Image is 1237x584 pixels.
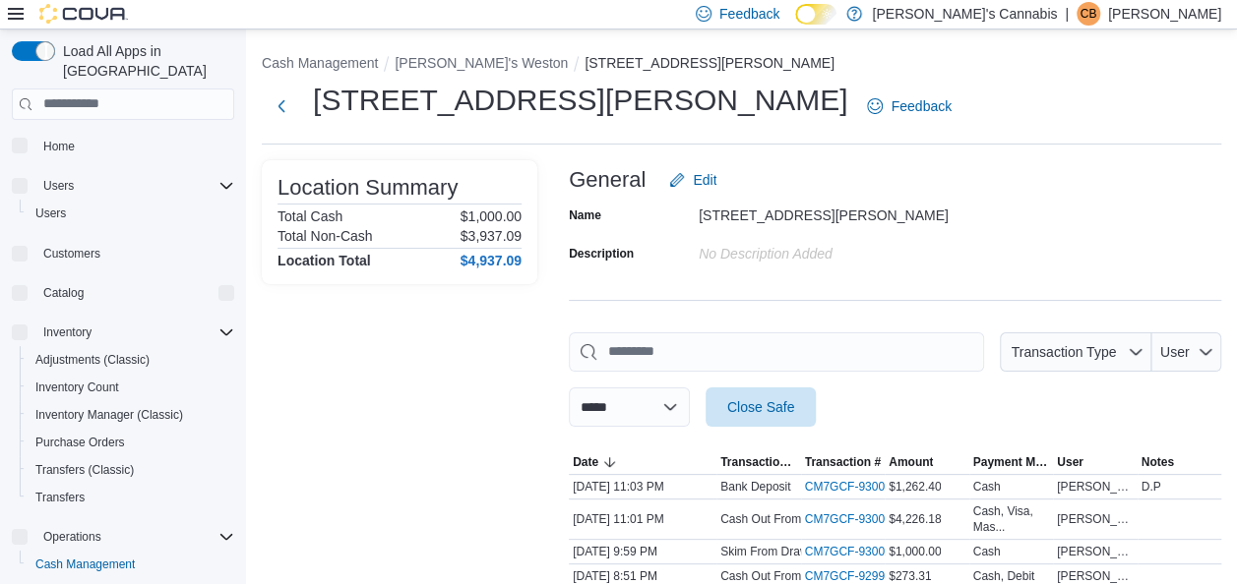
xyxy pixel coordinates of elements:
[28,458,142,482] a: Transfers (Classic)
[278,228,373,244] h6: Total Non-Cash
[35,241,234,265] span: Customers
[889,544,941,559] span: $1,000.00
[1151,332,1221,372] button: User
[28,431,234,454] span: Purchase Orders
[28,458,234,482] span: Transfers (Classic)
[973,479,1001,495] div: Cash
[20,456,242,484] button: Transfers (Classic)
[569,540,716,563] div: [DATE] 9:59 PM
[313,81,847,120] h1: [STREET_ADDRESS][PERSON_NAME]
[28,431,133,454] a: Purchase Orders
[693,170,716,190] span: Edit
[1108,2,1221,26] p: [PERSON_NAME]
[1065,2,1069,26] p: |
[43,139,75,154] span: Home
[1012,344,1117,360] span: Transaction Type
[859,87,959,126] a: Feedback
[39,4,128,24] img: Cova
[720,544,896,559] p: Skim From Drawer (Till 1 (aka A))
[35,242,108,265] a: Customers
[872,2,1057,26] p: [PERSON_NAME]'s Cannabis
[262,87,301,126] button: Next
[43,324,92,340] span: Inventory
[28,486,93,509] a: Transfers
[20,401,242,429] button: Inventory Manager (Classic)
[720,511,919,527] p: Cash Out From Drawer (Till 1 (aka A))
[4,172,242,200] button: Users
[1077,2,1100,26] div: Cyrena Brathwaite
[262,55,378,71] button: Cash Management
[35,435,125,450] span: Purchase Orders
[35,490,85,505] span: Transfers
[395,55,568,71] button: [PERSON_NAME]'s Weston
[20,484,242,511] button: Transfers
[55,41,234,81] span: Load All Apps in [GEOGRAPHIC_DATA]
[4,239,242,267] button: Customers
[973,544,1001,559] div: Cash
[35,134,234,158] span: Home
[43,285,84,301] span: Catalog
[43,529,101,545] span: Operations
[20,551,242,578] button: Cash Management
[569,246,634,262] label: Description
[569,507,716,531] div: [DATE] 11:01 PM
[28,376,234,399] span: Inventory Count
[28,403,234,427] span: Inventory Manager (Classic)
[20,346,242,374] button: Adjustments (Classic)
[795,4,836,25] input: Dark Mode
[43,246,100,262] span: Customers
[35,525,109,549] button: Operations
[28,348,157,372] a: Adjustments (Classic)
[969,450,1054,474] button: Payment Methods
[569,168,646,192] h3: General
[891,96,951,116] span: Feedback
[35,135,83,158] a: Home
[1000,332,1151,372] button: Transaction Type
[973,454,1050,470] span: Payment Methods
[719,4,779,24] span: Feedback
[28,202,234,225] span: Users
[805,511,907,527] a: CM7GCF-93006External link
[727,397,794,417] span: Close Safe
[1057,544,1134,559] span: [PERSON_NAME]
[585,55,835,71] button: [STREET_ADDRESS][PERSON_NAME]
[569,450,716,474] button: Date
[1057,568,1134,584] span: [PERSON_NAME]
[35,321,99,344] button: Inventory
[28,486,234,509] span: Transfers
[805,454,881,470] span: Transaction #
[795,25,796,26] span: Dark Mode
[1057,454,1083,470] span: User
[35,174,234,198] span: Users
[1142,479,1161,495] span: D.P
[573,454,598,470] span: Date
[1057,479,1134,495] span: [PERSON_NAME]
[1081,2,1097,26] span: CB
[28,376,127,399] a: Inventory Count
[35,556,135,572] span: Cash Management
[1160,344,1190,360] span: User
[262,53,1221,77] nav: An example of EuiBreadcrumbs
[35,281,92,305] button: Catalog
[699,238,962,262] div: No Description added
[720,479,790,495] p: Bank Deposit
[28,348,234,372] span: Adjustments (Classic)
[1138,450,1222,474] button: Notes
[569,475,716,498] div: [DATE] 11:03 PM
[889,568,931,584] span: $273.31
[28,553,234,576] span: Cash Management
[4,132,242,160] button: Home
[4,279,242,307] button: Catalog
[43,178,74,194] span: Users
[716,450,801,474] button: Transaction Type
[35,205,66,221] span: Users
[35,352,150,368] span: Adjustments (Classic)
[4,319,242,346] button: Inventory
[461,228,522,244] p: $3,937.09
[461,208,522,224] p: $1,000.00
[4,523,242,551] button: Operations
[699,200,962,223] div: [STREET_ADDRESS][PERSON_NAME]
[805,544,907,559] a: CM7GCF-93002External link
[35,174,82,198] button: Users
[278,253,371,268] h4: Location Total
